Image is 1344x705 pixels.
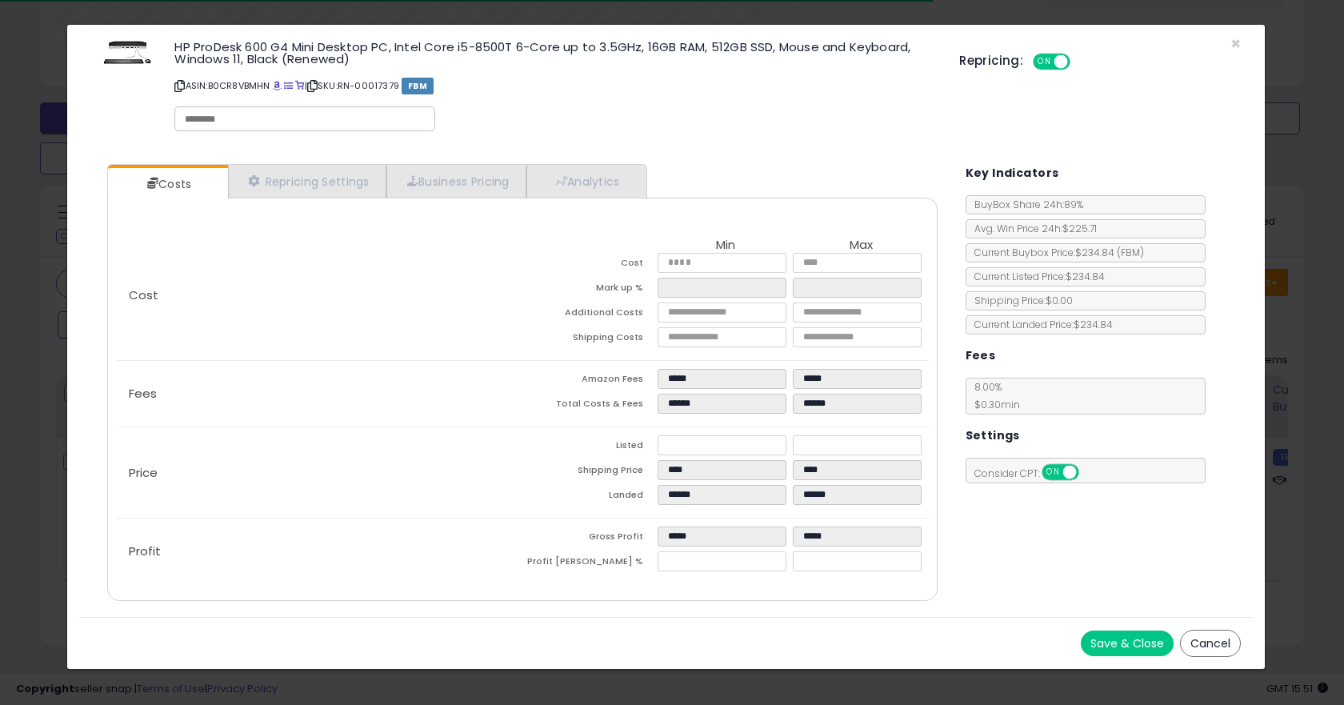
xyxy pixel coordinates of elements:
[1043,466,1063,479] span: ON
[1081,631,1174,656] button: Save & Close
[116,289,522,302] p: Cost
[522,302,658,327] td: Additional Costs
[526,165,645,198] a: Analytics
[116,545,522,558] p: Profit
[402,78,434,94] span: FBM
[966,163,1059,183] h5: Key Indicators
[1117,246,1144,259] span: ( FBM )
[522,278,658,302] td: Mark up %
[295,79,304,92] a: Your listing only
[522,327,658,352] td: Shipping Costs
[1230,32,1241,55] span: ×
[522,460,658,485] td: Shipping Price
[966,198,1083,211] span: BuyBox Share 24h: 89%
[658,238,793,253] th: Min
[966,294,1073,307] span: Shipping Price: $0.00
[386,165,526,198] a: Business Pricing
[1034,55,1054,69] span: ON
[116,467,522,479] p: Price
[966,270,1105,283] span: Current Listed Price: $234.84
[1076,466,1102,479] span: OFF
[522,551,658,576] td: Profit [PERSON_NAME] %
[966,398,1020,411] span: $0.30 min
[522,435,658,460] td: Listed
[522,369,658,394] td: Amazon Fees
[522,253,658,278] td: Cost
[966,380,1020,411] span: 8.00 %
[228,165,386,198] a: Repricing Settings
[174,73,935,98] p: ASIN: B0CR8VBMHN | SKU: RN-00017379
[966,346,996,366] h5: Fees
[966,246,1144,259] span: Current Buybox Price:
[966,426,1020,446] h5: Settings
[522,485,658,510] td: Landed
[103,41,151,64] img: 31gMThOOKYL._SL60_.jpg
[116,387,522,400] p: Fees
[522,394,658,419] td: Total Costs & Fees
[273,79,282,92] a: BuyBox page
[793,238,928,253] th: Max
[1068,55,1094,69] span: OFF
[284,79,293,92] a: All offer listings
[108,168,226,200] a: Costs
[174,41,935,65] h3: HP ProDesk 600 G4 Mini Desktop PC, Intel Core i5-8500T 6-Core up to 3.5GHz, 16GB RAM, 512GB SSD, ...
[966,467,1100,480] span: Consider CPT:
[966,318,1113,331] span: Current Landed Price: $234.84
[522,527,658,551] td: Gross Profit
[959,54,1023,67] h5: Repricing:
[1180,630,1241,657] button: Cancel
[1075,246,1144,259] span: $234.84
[966,222,1097,235] span: Avg. Win Price 24h: $225.71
